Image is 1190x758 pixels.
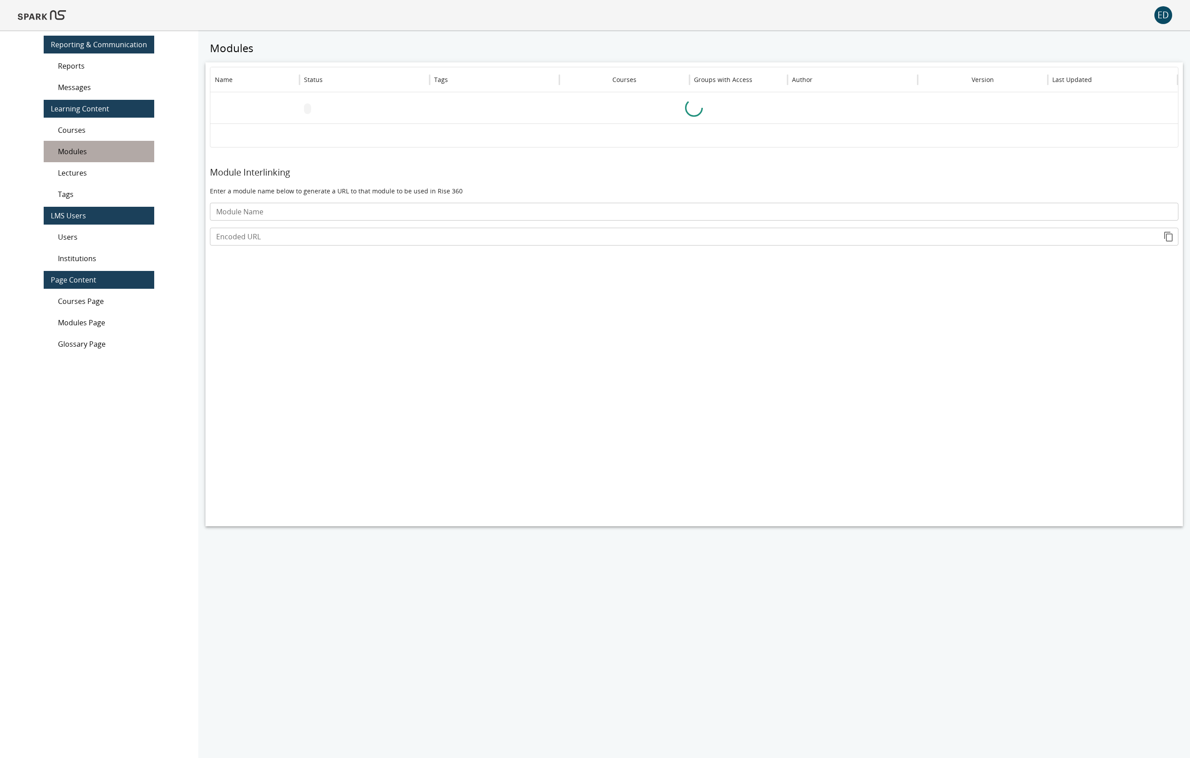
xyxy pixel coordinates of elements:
div: Modules [44,141,154,162]
span: Modules [58,146,147,157]
span: Institutions [58,253,147,264]
button: copy to clipboard [1160,228,1178,246]
div: Version [972,75,994,84]
span: Users [58,232,147,242]
span: Glossary Page [58,339,147,349]
div: Modules Page [44,312,154,333]
span: Courses [58,125,147,135]
div: Users [44,226,154,248]
span: Courses Page [58,296,147,307]
span: Learning Content [51,103,147,114]
h6: Groups with Access [694,75,752,85]
div: Courses [612,75,636,84]
nav: main [44,30,154,358]
div: Messages [44,77,154,98]
div: Author [792,75,812,84]
span: Reports [58,61,147,71]
div: Page Content [44,271,154,289]
div: Learning Content [44,100,154,118]
span: LMS Users [51,210,147,221]
div: Reports [44,55,154,77]
span: Page Content [51,275,147,285]
h6: Module Interlinking [210,165,1178,180]
span: Modules Page [58,317,147,328]
div: LMS Users [44,207,154,225]
div: Glossary Page [44,333,154,355]
div: ED [1154,6,1172,24]
span: Tags [58,189,147,200]
div: Reporting & Communication [44,36,154,53]
div: Status [304,75,323,84]
h5: Modules [205,41,1183,55]
button: account of current user [1154,6,1172,24]
div: Courses [44,119,154,141]
div: Tags [434,75,448,84]
span: Messages [58,82,147,93]
img: Logo of SPARK at Stanford [18,4,66,26]
span: Reporting & Communication [51,39,147,50]
div: Name [215,75,233,84]
div: Tags [44,184,154,205]
div: Institutions [44,248,154,269]
p: Enter a module name below to generate a URL to that module to be used in Rise 360 [210,187,1178,196]
h6: Last Updated [1052,75,1092,85]
div: Courses Page [44,291,154,312]
div: Lectures [44,162,154,184]
span: Lectures [58,168,147,178]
